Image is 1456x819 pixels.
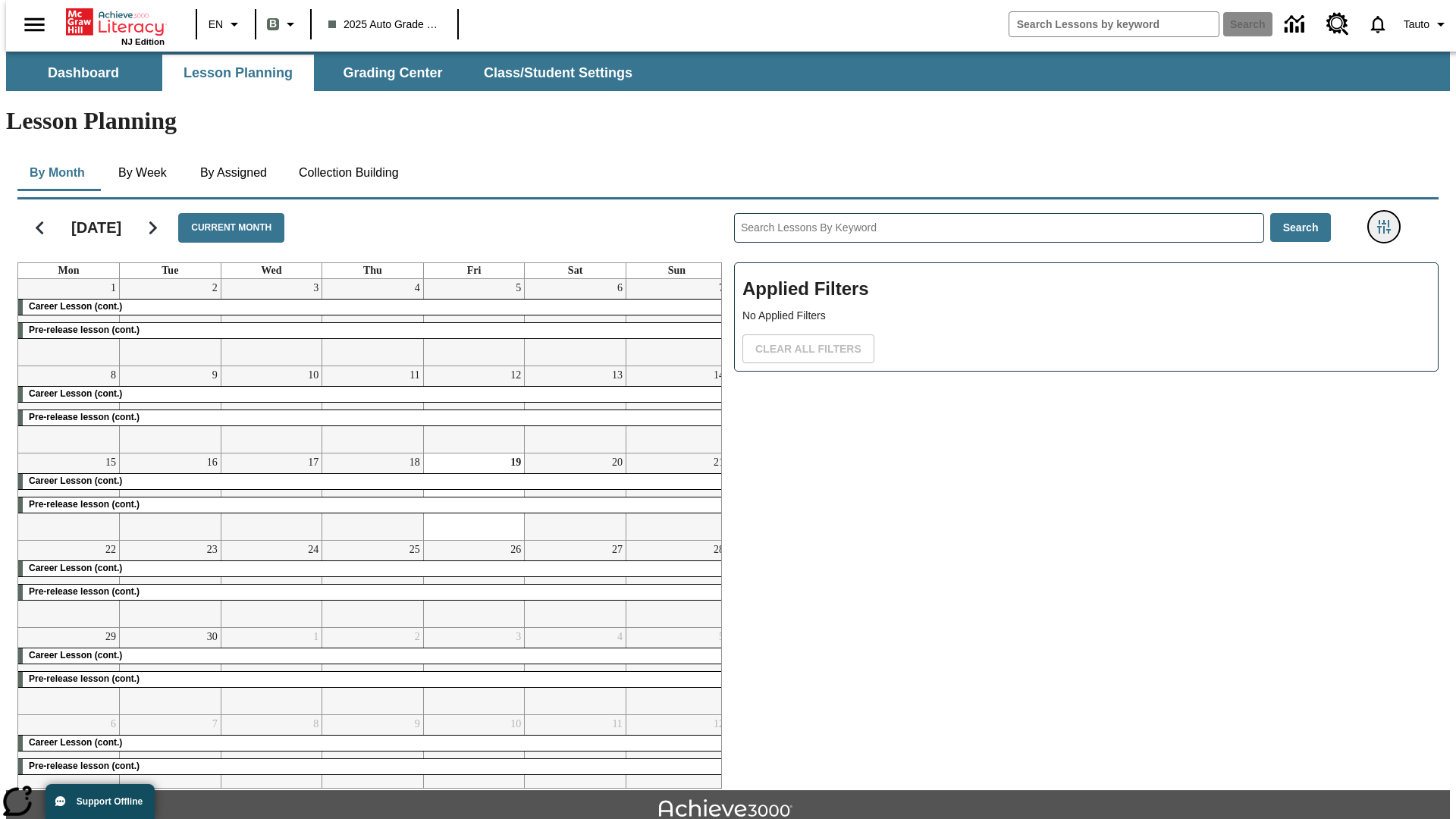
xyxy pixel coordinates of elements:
a: October 2, 2025 [412,628,423,646]
td: September 8, 2025 [18,366,120,453]
button: By Assigned [188,155,279,191]
h2: [DATE] [71,218,121,237]
td: October 6, 2025 [18,715,120,802]
a: September 12, 2025 [507,366,524,384]
div: Pre-release lesson (cont.) [18,410,727,425]
a: Thursday [360,263,385,278]
a: September 13, 2025 [609,366,626,384]
span: Career Lesson (cont.) [29,475,122,486]
div: Applied Filters [734,262,1439,372]
span: Pre-release lesson (cont.) [29,499,140,510]
a: October 11, 2025 [609,715,625,733]
td: September 6, 2025 [525,279,626,366]
button: By Week [105,155,180,191]
a: September 3, 2025 [310,279,322,297]
a: September 24, 2025 [305,541,322,559]
a: October 5, 2025 [716,628,727,646]
div: Career Lesson (cont.) [18,648,727,664]
td: September 5, 2025 [423,279,525,366]
td: October 1, 2025 [221,628,322,715]
a: September 18, 2025 [406,453,423,472]
a: Wednesday [258,263,284,278]
div: Pre-release lesson (cont.) [18,585,727,600]
td: September 16, 2025 [120,453,221,541]
span: Pre-release lesson (cont.) [29,761,140,771]
h1: Lesson Planning [6,107,1450,135]
button: Profile/Settings [1398,11,1456,38]
a: Data Center [1276,4,1317,45]
span: Pre-release lesson (cont.) [29,586,140,597]
div: Career Lesson (cont.) [18,387,727,402]
td: September 14, 2025 [626,366,727,453]
div: SubNavbar [6,52,1450,91]
a: Friday [464,263,485,278]
div: Search [722,193,1439,789]
a: September 9, 2025 [209,366,221,384]
div: Pre-release lesson (cont.) [18,672,727,687]
td: September 23, 2025 [120,541,221,628]
div: Pre-release lesson (cont.) [18,497,727,513]
a: September 6, 2025 [614,279,626,297]
td: September 17, 2025 [221,453,322,541]
button: Lesson Planning [162,55,314,91]
span: B [269,14,277,33]
a: September 23, 2025 [204,541,221,559]
td: September 27, 2025 [525,541,626,628]
a: Notifications [1358,5,1398,44]
button: By Month [17,155,97,191]
a: October 3, 2025 [513,628,524,646]
a: September 20, 2025 [609,453,626,472]
button: Previous [20,209,59,247]
td: October 3, 2025 [423,628,525,715]
div: Home [66,5,165,46]
td: September 12, 2025 [423,366,525,453]
td: September 21, 2025 [626,453,727,541]
td: October 7, 2025 [120,715,221,802]
a: September 1, 2025 [108,279,119,297]
a: September 28, 2025 [711,541,727,559]
td: October 10, 2025 [423,715,525,802]
td: September 26, 2025 [423,541,525,628]
span: Pre-release lesson (cont.) [29,412,140,422]
a: October 9, 2025 [412,715,423,733]
button: Support Offline [45,784,155,819]
a: October 12, 2025 [711,715,727,733]
a: September 2, 2025 [209,279,221,297]
a: Saturday [565,263,585,278]
td: September 3, 2025 [221,279,322,366]
a: September 25, 2025 [406,541,423,559]
a: September 7, 2025 [716,279,727,297]
td: October 4, 2025 [525,628,626,715]
td: September 15, 2025 [18,453,120,541]
a: October 6, 2025 [108,715,119,733]
td: September 25, 2025 [322,541,424,628]
a: September 19, 2025 [507,453,524,472]
td: September 4, 2025 [322,279,424,366]
a: September 10, 2025 [305,366,322,384]
a: September 21, 2025 [711,453,727,472]
a: Resource Center, Will open in new tab [1317,4,1358,45]
span: NJ Edition [121,37,165,46]
button: Language: EN, Select a language [202,11,250,38]
input: search field [1009,12,1219,36]
div: Career Lesson (cont.) [18,736,727,751]
div: Calendar [5,193,722,789]
button: Filters Side menu [1369,212,1399,242]
a: September 22, 2025 [102,541,119,559]
td: October 11, 2025 [525,715,626,802]
td: October 2, 2025 [322,628,424,715]
a: September 29, 2025 [102,628,119,646]
span: Career Lesson (cont.) [29,388,122,399]
button: Grading Center [317,55,469,91]
span: 2025 Auto Grade 1 B [328,17,441,33]
button: Boost Class color is gray green. Change class color [261,11,306,38]
div: Career Lesson (cont.) [18,300,727,315]
td: September 30, 2025 [120,628,221,715]
td: October 8, 2025 [221,715,322,802]
div: Career Lesson (cont.) [18,474,727,489]
td: September 13, 2025 [525,366,626,453]
span: Pre-release lesson (cont.) [29,673,140,684]
span: Career Lesson (cont.) [29,650,122,661]
div: Pre-release lesson (cont.) [18,323,727,338]
h2: Applied Filters [742,271,1430,308]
